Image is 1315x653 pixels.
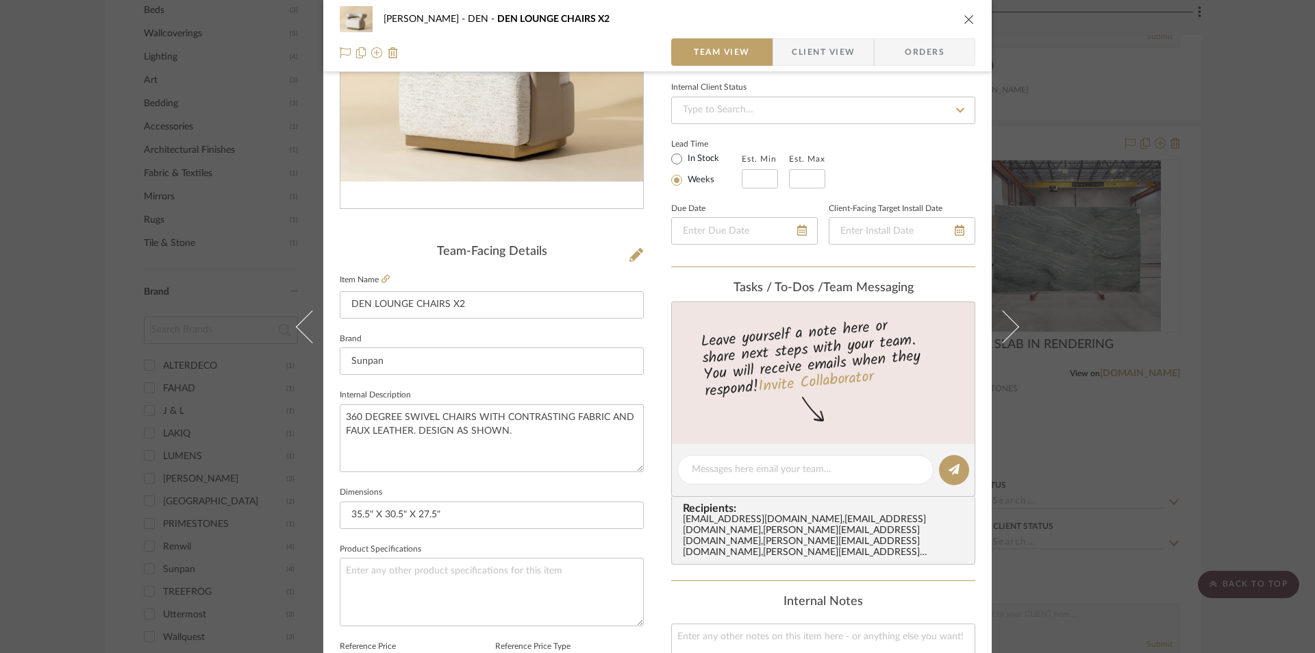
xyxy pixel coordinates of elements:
span: Recipients: [683,502,969,515]
div: Internal Notes [671,595,975,610]
input: Enter Due Date [671,217,818,245]
input: Enter the dimensions of this item [340,502,644,529]
label: Dimensions [340,489,382,496]
input: Type to Search… [671,97,975,124]
label: In Stock [685,153,719,165]
input: Enter Item Name [340,291,644,319]
div: Leave yourself a note here or share next steps with your team. You will receive emails when they ... [670,311,977,403]
span: Tasks / To-Dos / [734,282,823,294]
label: Weeks [685,174,714,186]
input: Enter Install Date [829,217,975,245]
label: Lead Time [671,138,742,150]
span: Team View [694,38,750,66]
div: team Messaging [671,281,975,296]
span: [PERSON_NAME] [384,14,468,24]
img: Remove from project [388,47,399,58]
a: Invite Collaborator [757,365,875,399]
div: [EMAIL_ADDRESS][DOMAIN_NAME] , [EMAIL_ADDRESS][DOMAIN_NAME] , [PERSON_NAME][EMAIL_ADDRESS][DOMAIN... [683,515,969,558]
label: Reference Price Type [495,643,571,650]
label: Item Name [340,274,390,286]
img: a137c355-2d38-4f5b-9ce4-2cd4608da80c_48x40.jpg [340,5,373,33]
label: Est. Min [742,154,777,164]
input: Enter Brand [340,347,644,375]
label: Brand [340,336,362,343]
div: Internal Client Status [671,84,747,91]
span: Client View [792,38,855,66]
span: Orders [890,38,960,66]
label: Product Specifications [340,546,421,553]
label: Reference Price [340,643,396,650]
label: Internal Description [340,392,411,399]
label: Due Date [671,206,705,212]
mat-radio-group: Select item type [671,150,742,188]
label: Client-Facing Target Install Date [829,206,942,212]
button: close [963,13,975,25]
label: Est. Max [789,154,825,164]
span: DEN LOUNGE CHAIRS X2 [497,14,610,24]
div: Team-Facing Details [340,245,644,260]
span: DEN [468,14,497,24]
